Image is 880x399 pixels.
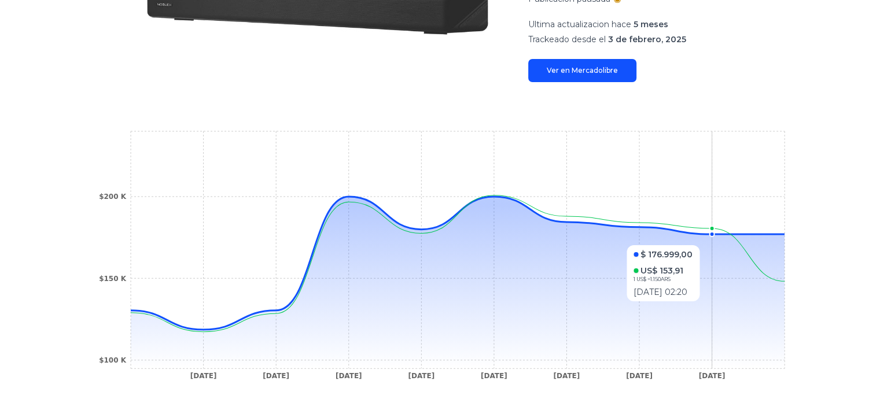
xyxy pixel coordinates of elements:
tspan: [DATE] [263,372,289,380]
span: Ultima actualizacion hace [528,19,631,29]
a: Ver en Mercadolibre [528,59,636,82]
tspan: [DATE] [480,372,507,380]
tspan: [DATE] [335,372,362,380]
tspan: [DATE] [190,372,216,380]
span: 3 de febrero, 2025 [608,34,686,45]
tspan: [DATE] [626,372,653,380]
span: Trackeado desde el [528,34,606,45]
tspan: [DATE] [698,372,725,380]
span: 5 meses [634,19,668,29]
tspan: $200 K [99,193,127,201]
tspan: $150 K [99,275,127,283]
tspan: [DATE] [408,372,435,380]
tspan: $100 K [99,356,127,364]
tspan: [DATE] [553,372,580,380]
